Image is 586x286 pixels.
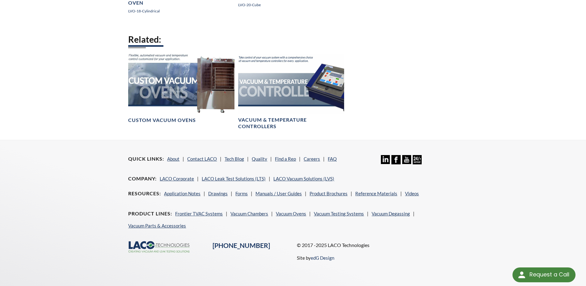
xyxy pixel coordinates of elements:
[275,156,296,162] a: Find a Rep
[230,211,268,216] a: Vacuum Chambers
[128,210,172,217] h4: Product Lines
[297,254,334,262] p: Site by
[310,191,348,196] a: Product Brochures
[128,34,457,45] h2: Related:
[314,211,364,216] a: Vacuum Testing Systems
[517,270,527,280] img: round button
[311,255,334,261] a: edG Design
[213,241,270,249] a: [PHONE_NUMBER]
[238,117,344,130] h4: Vacuum & Temperature Controllers
[128,156,164,162] h4: Quick Links
[405,191,419,196] a: Videos
[413,160,422,165] a: 24/7 Support
[512,267,575,282] div: Request a Call
[413,155,422,164] img: 24/7 Support Icon
[128,117,196,123] h4: Custom Vacuum Ovens
[238,2,344,8] p: LVO-20-Cube
[164,191,200,196] a: Application Notes
[304,156,320,162] a: Careers
[297,241,458,249] p: © 2017 -2025 LACO Technologies
[128,8,234,14] p: LVO-18-Cylindrical
[187,156,217,162] a: Contact LACO
[252,156,267,162] a: Quality
[276,211,306,216] a: Vacuum Ovens
[202,176,266,181] a: LACO Leak Test Solutions (LTS)
[128,223,186,228] a: Vacuum Parts & Accessories
[160,176,194,181] a: LACO Corporate
[235,191,248,196] a: Forms
[128,54,234,123] a: Custom Vacuum Ovens headerCustom Vacuum Ovens
[255,191,302,196] a: Manuals / User Guides
[328,156,337,162] a: FAQ
[175,211,223,216] a: Frontier TVAC Systems
[128,190,161,197] h4: Resources
[238,54,344,130] a: Header showing Vacuum & Temp ControllerVacuum & Temperature Controllers
[273,176,334,181] a: LACO Vacuum Solutions (LVS)
[529,267,569,282] div: Request a Call
[372,211,410,216] a: Vacuum Degassing
[208,191,228,196] a: Drawings
[355,191,397,196] a: Reference Materials
[167,156,179,162] a: About
[128,175,157,182] h4: Company
[225,156,244,162] a: Tech Blog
